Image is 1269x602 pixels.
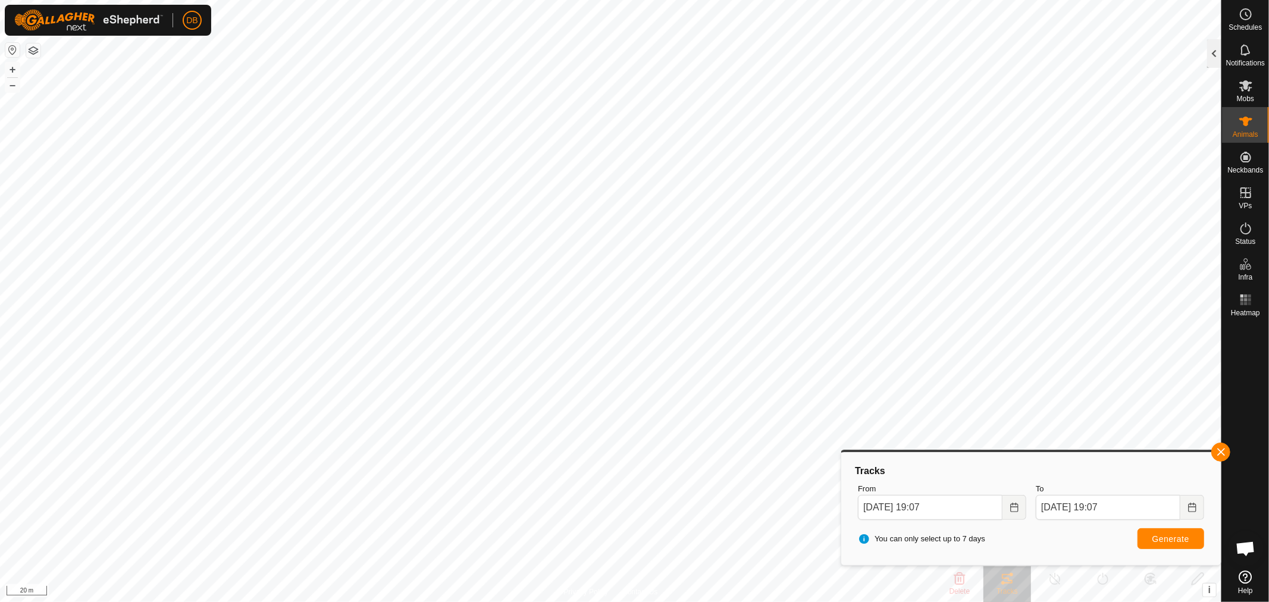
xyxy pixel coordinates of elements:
[1138,528,1204,549] button: Generate
[1239,202,1252,209] span: VPs
[853,464,1209,478] div: Tracks
[5,43,20,57] button: Reset Map
[1231,309,1260,316] span: Heatmap
[1237,95,1254,102] span: Mobs
[1203,584,1216,597] button: i
[1180,495,1204,520] button: Choose Date
[1228,531,1264,566] div: Open chat
[1036,483,1204,495] label: To
[1238,587,1253,594] span: Help
[858,533,985,545] span: You can only select up to 7 days
[563,587,608,597] a: Privacy Policy
[5,62,20,77] button: +
[1152,534,1189,544] span: Generate
[622,587,657,597] a: Contact Us
[1208,585,1211,595] span: i
[1002,495,1026,520] button: Choose Date
[1238,274,1252,281] span: Infra
[1229,24,1262,31] span: Schedules
[1222,566,1269,599] a: Help
[858,483,1026,495] label: From
[26,43,40,58] button: Map Layers
[1235,238,1255,245] span: Status
[14,10,163,31] img: Gallagher Logo
[1227,167,1263,174] span: Neckbands
[1233,131,1258,138] span: Animals
[186,14,198,27] span: DB
[1226,59,1265,67] span: Notifications
[5,78,20,92] button: –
